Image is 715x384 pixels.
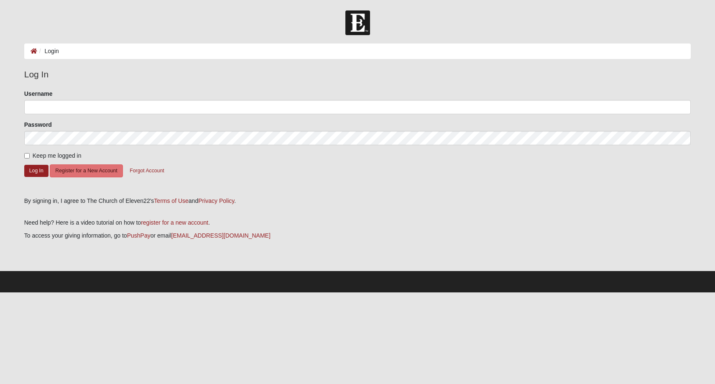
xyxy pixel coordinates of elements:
[154,197,188,204] a: Terms of Use
[124,164,169,177] button: Forgot Account
[24,90,53,98] label: Username
[24,231,691,240] p: To access your giving information, go to or email
[37,47,59,56] li: Login
[24,197,691,205] div: By signing in, I agree to The Church of Eleven22's and .
[171,232,271,239] a: [EMAIL_ADDRESS][DOMAIN_NAME]
[24,68,691,81] legend: Log In
[24,165,49,177] button: Log In
[24,153,30,159] input: Keep me logged in
[141,219,208,226] a: register for a new account
[345,10,370,35] img: Church of Eleven22 Logo
[127,232,151,239] a: PushPay
[24,218,691,227] p: Need help? Here is a video tutorial on how to .
[24,120,52,129] label: Password
[50,164,123,177] button: Register for a New Account
[198,197,234,204] a: Privacy Policy
[33,152,82,159] span: Keep me logged in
